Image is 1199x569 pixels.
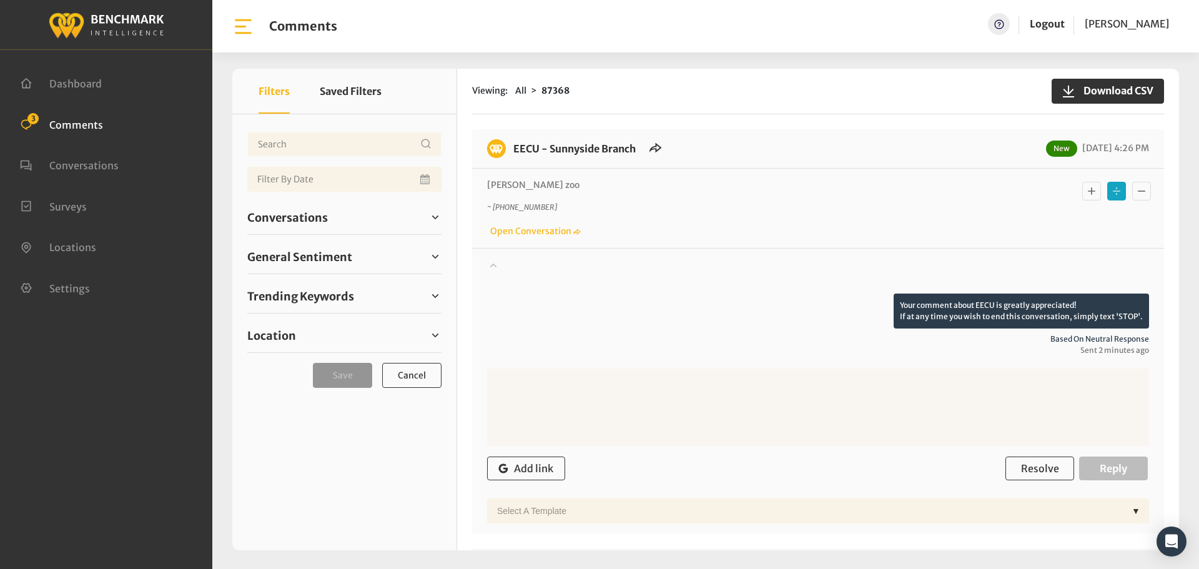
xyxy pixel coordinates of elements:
a: Open Conversation [487,225,581,237]
a: Conversations [20,158,119,171]
button: Open Calendar [418,167,434,192]
a: Conversations [247,208,442,227]
span: Trending Keywords [247,288,354,305]
div: ▼ [1127,498,1145,523]
a: Settings [20,281,90,294]
button: Add link [487,457,565,480]
a: [PERSON_NAME] [1085,13,1169,35]
span: Locations [49,241,96,254]
button: Saved Filters [320,69,382,114]
span: Viewing: [472,84,508,97]
a: Locations [20,240,96,252]
button: Cancel [382,363,442,388]
i: ~ [PHONE_NUMBER] [487,202,557,212]
strong: 87368 [541,85,570,96]
img: benchmark [487,139,506,158]
span: Settings [49,282,90,294]
span: Comments [49,118,103,131]
span: 3 [27,113,39,124]
span: [PERSON_NAME] [1085,17,1169,30]
div: Select a Template [491,498,1127,523]
span: Based on neutral response [487,334,1149,345]
span: General Sentiment [247,249,352,265]
input: Date range input field [247,167,442,192]
div: Open Intercom Messenger [1157,527,1187,557]
a: Logout [1030,17,1065,30]
span: Resolve [1021,462,1059,475]
span: Dashboard [49,77,102,90]
span: New [1046,141,1077,157]
img: bar [232,16,254,37]
span: Sent 2 minutes ago [487,345,1149,356]
button: Resolve [1005,457,1074,480]
input: Username [247,132,442,157]
div: Basic example [1079,179,1154,204]
h6: EECU - Sunnyside Branch [506,139,643,158]
span: All [515,85,526,96]
span: Conversations [49,159,119,172]
a: Logout [1030,13,1065,35]
button: Download CSV [1052,79,1164,104]
a: Trending Keywords [247,287,442,305]
span: Conversations [247,209,328,226]
a: Location [247,326,442,345]
a: Dashboard [20,76,102,89]
h1: Comments [269,19,337,34]
a: EECU - Sunnyside Branch [513,142,636,155]
span: [DATE] 4:26 PM [1079,142,1149,154]
span: Download CSV [1076,83,1153,98]
button: Filters [259,69,290,114]
p: Your comment about EECU is greatly appreciated! If at any time you wish to end this conversation,... [894,294,1149,329]
img: benchmark [48,9,164,40]
a: Surveys [20,199,87,212]
p: [PERSON_NAME] zoo [487,179,984,192]
a: General Sentiment [247,247,442,266]
span: Surveys [49,200,87,212]
span: Location [247,327,296,344]
a: Comments 3 [20,117,103,130]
